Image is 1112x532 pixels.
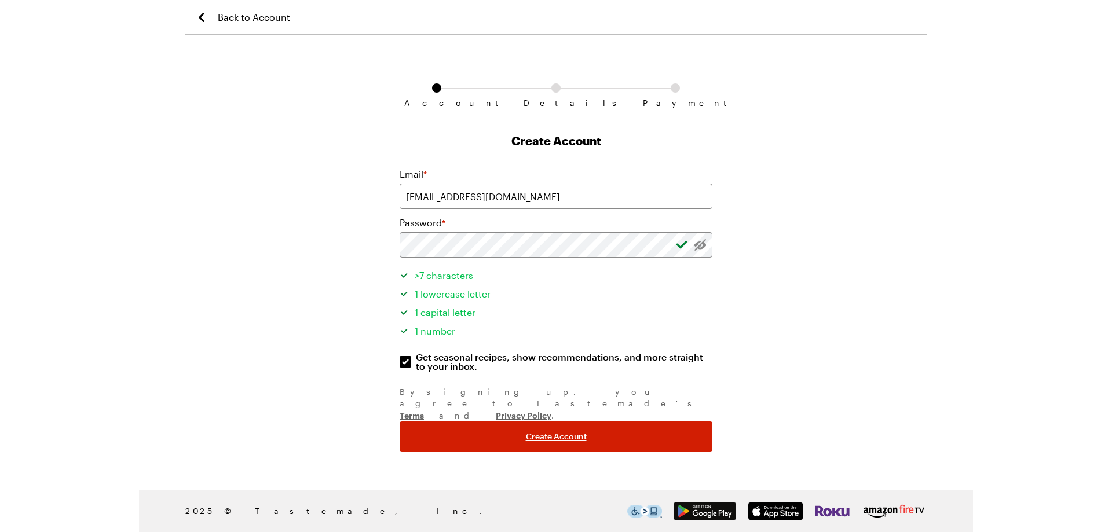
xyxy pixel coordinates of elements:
[400,386,712,421] div: By signing up , you agree to Tastemade's and .
[400,167,427,181] label: Email
[400,421,712,452] button: Create Account
[643,98,708,108] span: Payment
[400,409,424,420] a: Terms
[674,502,736,520] img: Google Play
[400,133,712,149] h1: Create Account
[185,505,627,518] span: 2025 © Tastemade, Inc.
[526,431,587,442] span: Create Account
[496,409,551,420] a: Privacy Policy
[415,325,455,336] span: 1 number
[416,353,714,371] span: Get seasonal recipes, show recommendations, and more straight to your inbox.
[400,216,445,230] label: Password
[404,98,469,108] span: Account
[627,505,662,518] img: This icon serves as a link to download the Level Access assistive technology app for individuals ...
[748,502,803,520] img: App Store
[415,288,491,299] span: 1 lowercase letter
[524,98,588,108] span: Details
[415,307,475,318] span: 1 capital letter
[400,83,712,98] ol: Subscription checkout form navigation
[400,356,411,368] input: Get seasonal recipes, show recommendations, and more straight to your inbox.
[218,10,290,24] span: Back to Account
[861,502,927,520] img: Amazon Fire TV
[415,270,473,281] span: >7 characters
[815,502,850,520] img: Roku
